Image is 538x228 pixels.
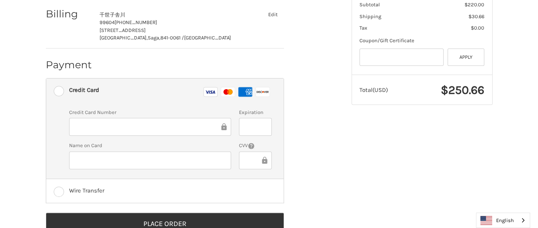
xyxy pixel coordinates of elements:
[468,13,484,19] span: $30.66
[471,25,484,31] span: $0.00
[245,156,260,165] iframe: Secure Credit Card Frame - CVV
[69,84,99,97] div: Credit Card
[441,83,484,97] span: $250.66
[100,27,146,33] span: [STREET_ADDRESS]
[184,35,231,41] span: [GEOGRAPHIC_DATA]
[75,122,220,131] iframe: Secure Credit Card Frame - Credit Card Number
[46,59,92,71] h2: Payment
[100,19,115,25] span: 99604
[46,8,92,20] h2: Billing
[359,49,444,66] input: Gift Certificate or Coupon Code
[75,156,226,165] iframe: Secure Credit Card Frame - Cardholder Name
[262,9,284,20] button: Edit
[359,25,367,31] span: Tax
[69,184,104,197] div: Wire Transfer
[239,108,272,116] label: Expiration
[465,2,484,7] span: $220.00
[69,108,231,116] label: Credit Card Number
[476,213,530,228] a: English
[239,142,272,150] label: CVV
[359,13,381,19] span: Shipping
[359,86,388,93] span: Total (USD)
[100,35,148,41] span: [GEOGRAPHIC_DATA],
[448,49,485,66] button: Apply
[359,37,484,45] div: Coupon/Gift Certificate
[160,35,184,41] span: 841-0061 /
[115,19,157,25] span: [PHONE_NUMBER]
[245,122,266,131] iframe: Secure Credit Card Frame - Expiration Date
[100,12,115,18] span: 千世子
[115,12,125,18] span: 舎川
[476,213,530,228] div: Language
[69,142,231,150] label: Name on Card
[148,35,160,41] span: Saga,
[359,2,380,7] span: Subtotal
[476,213,530,228] aside: Language selected: English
